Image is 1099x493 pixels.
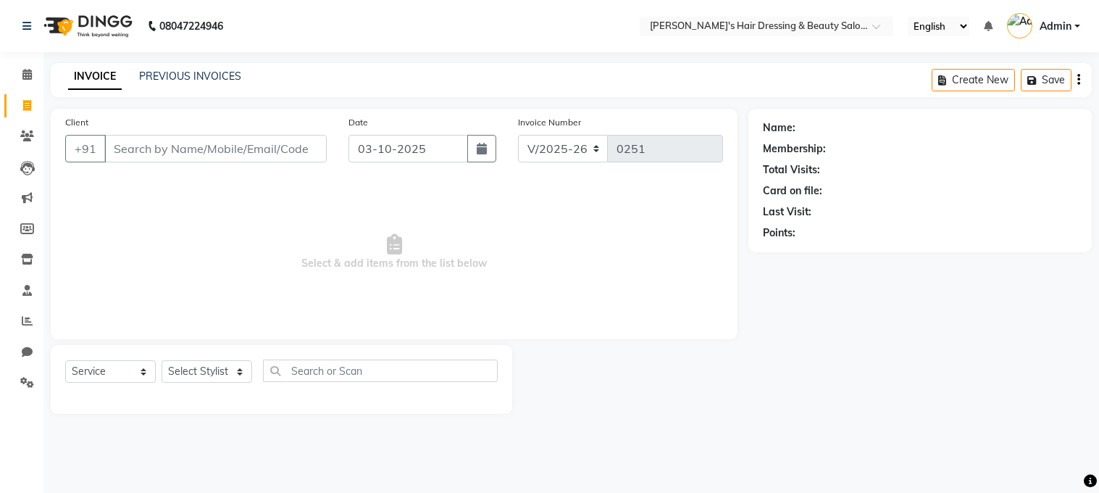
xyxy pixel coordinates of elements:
b: 08047224946 [159,6,223,46]
div: Card on file: [763,183,822,199]
img: logo [37,6,136,46]
button: Save [1021,69,1071,91]
span: Select & add items from the list below [65,180,723,325]
a: INVOICE [68,64,122,90]
div: Total Visits: [763,162,820,178]
div: Name: [763,120,795,136]
img: Admin [1007,13,1032,38]
div: Points: [763,225,795,241]
label: Invoice Number [518,116,581,129]
input: Search by Name/Mobile/Email/Code [104,135,327,162]
div: Membership: [763,141,826,157]
a: PREVIOUS INVOICES [139,70,241,83]
input: Search or Scan [263,360,498,382]
div: Last Visit: [763,204,811,220]
label: Date [348,116,368,129]
button: +91 [65,135,106,162]
button: Create New [932,69,1015,91]
label: Client [65,116,88,129]
span: Admin [1040,19,1071,34]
